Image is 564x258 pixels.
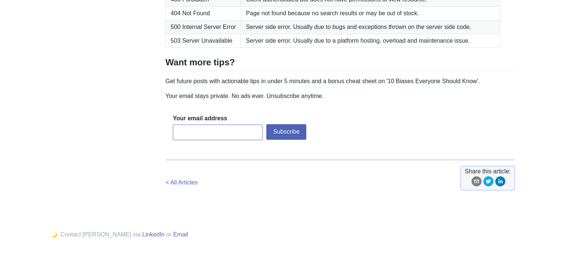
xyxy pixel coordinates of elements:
td: Server side error. Usually due to bugs and exceptions thrown on the server side code. [241,20,500,34]
td: Page not found because no search results or may be out of stock. [241,7,500,20]
span: Contact [PERSON_NAME] via [60,231,141,238]
span: or [166,231,171,238]
p: Get future posts with actionable tips in under 5 minutes and a bonus cheat sheet on '10 Biases Ev... [165,77,515,86]
p: Your email stays private. No ads ever. Unsubscribe anytime. [165,92,515,101]
button: 🌙 [49,232,60,238]
a: < All Articles [165,179,198,186]
td: 404 Not Found [166,7,241,20]
a: LinkedIn [142,231,165,238]
button: Subscribe [266,124,306,140]
td: Server side error. Usually due to a platform hosting, overload and maintenance issue. [241,34,500,48]
button: email [471,176,482,189]
span: Share this article: [465,167,511,176]
label: Your email address [173,114,227,123]
h2: Want more tips? [165,57,515,71]
td: 500 Internal Server Error [166,20,241,34]
button: linkedin [495,176,505,189]
button: twitter [483,176,494,189]
a: Email [173,231,188,238]
td: 503 Server Unavailable [166,34,241,48]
